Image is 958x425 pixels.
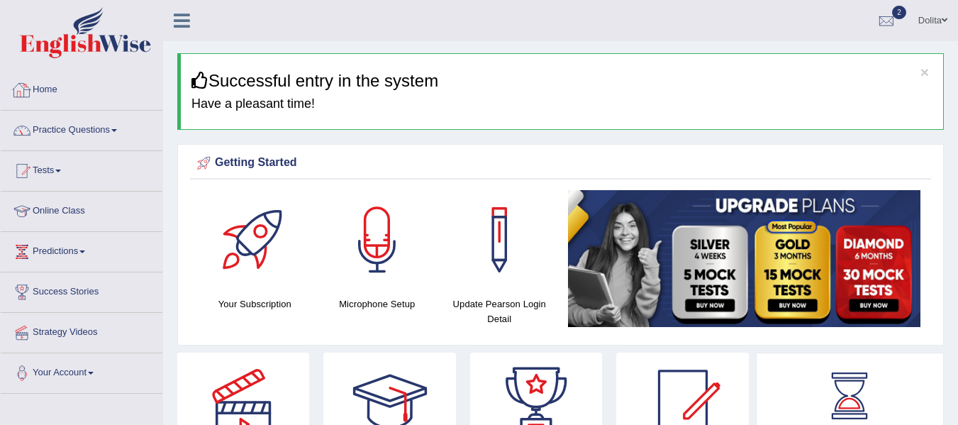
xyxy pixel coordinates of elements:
[191,97,932,111] h4: Have a pleasant time!
[1,313,162,348] a: Strategy Videos
[191,72,932,90] h3: Successful entry in the system
[323,297,432,311] h4: Microphone Setup
[920,65,929,79] button: ×
[1,151,162,187] a: Tests
[201,297,309,311] h4: Your Subscription
[1,232,162,267] a: Predictions
[892,6,906,19] span: 2
[1,111,162,146] a: Practice Questions
[445,297,554,326] h4: Update Pearson Login Detail
[568,190,921,327] img: small5.jpg
[1,70,162,106] a: Home
[1,272,162,308] a: Success Stories
[194,153,928,174] div: Getting Started
[1,353,162,389] a: Your Account
[1,192,162,227] a: Online Class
